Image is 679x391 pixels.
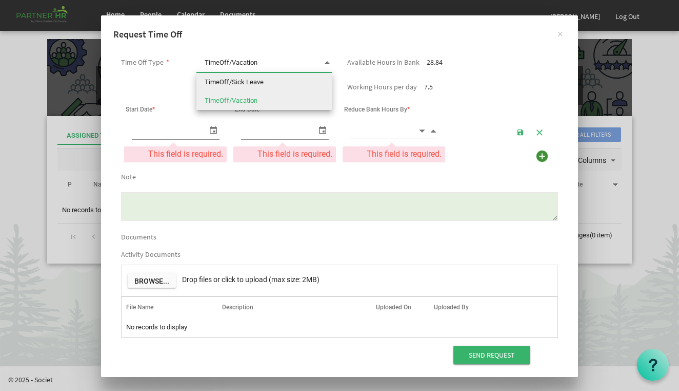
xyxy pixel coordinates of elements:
[121,173,136,181] label: Note
[121,59,164,66] label: Time Off Type
[196,73,332,91] li: TimeOff/Sick Leave
[347,59,420,66] label: Available Hours in Bank
[121,251,181,258] label: Activity Documents
[316,122,329,137] span: select
[121,233,156,241] label: Documents
[534,148,550,164] img: add.png
[434,304,469,311] span: Uploaded By
[126,106,155,113] span: Start Date
[376,304,411,311] span: Uploaded On
[128,273,176,288] button: Browse...
[113,28,566,41] h4: Request Time Off
[429,125,438,137] span: Increment value
[344,106,410,113] span: Reduce Bank Hours By
[207,122,219,137] span: select
[534,148,550,164] div: Add more time to Request
[513,124,528,139] button: Save
[347,83,417,91] label: Working Hours per day
[547,21,573,46] button: ×
[453,346,530,364] input: Send Request
[196,91,332,110] li: TimeOff/Vacation
[424,82,433,91] span: 7.5
[122,318,557,337] td: No records to display
[532,124,547,139] button: Cancel
[417,125,427,137] span: Decrement value
[222,304,253,311] span: Description
[126,304,153,311] span: File Name
[182,275,319,284] span: Drop files or click to upload (max size: 2MB)
[235,106,262,113] span: End Date
[427,58,443,67] span: 28.84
